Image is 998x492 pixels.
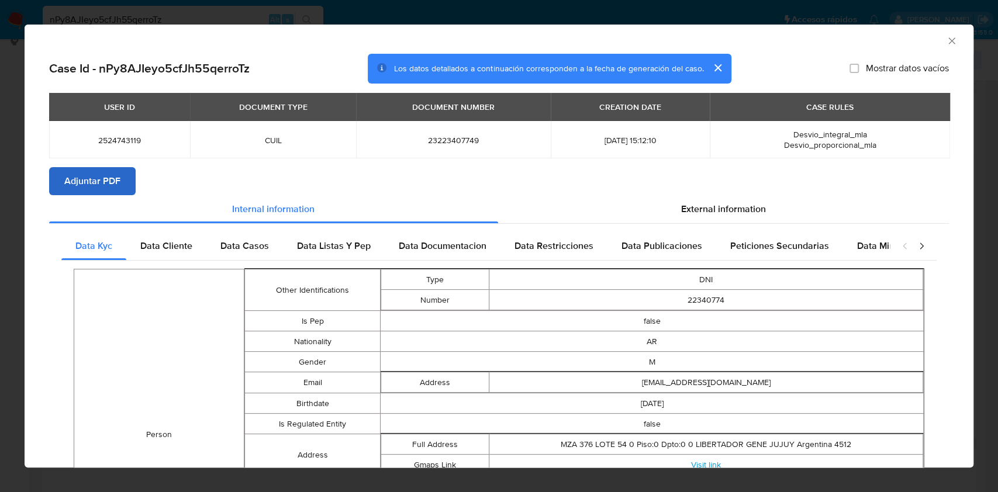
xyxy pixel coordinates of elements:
span: Data Publicaciones [621,239,702,252]
td: Email [244,372,380,393]
span: Internal information [232,202,315,216]
span: Desvio_proporcional_mla [784,139,876,151]
span: CUIL [204,135,343,145]
span: Data Restricciones [514,239,593,252]
td: Address [381,372,489,393]
td: Address [244,434,380,476]
span: Data Documentacion [399,239,486,252]
div: Detailed info [49,195,949,223]
span: 2524743119 [63,135,176,145]
td: MZA 376 LOTE 54 0 Piso:0 Dpto:0 0 LIBERTADOR GENE JUJUY Argentina 4512 [489,434,923,455]
td: false [381,414,924,434]
span: Desvio_integral_mla [793,129,867,140]
td: Full Address [381,434,489,455]
div: Detailed internal info [61,232,890,260]
td: Gender [244,352,380,372]
span: Data Casos [220,239,269,252]
span: Data Kyc [75,239,112,252]
span: Adjuntar PDF [64,168,120,194]
input: Mostrar datos vacíos [849,64,859,73]
td: Birthdate [244,393,380,414]
div: CASE RULES [799,97,861,117]
td: [DATE] [381,393,924,414]
span: 23223407749 [370,135,536,145]
td: AR [381,331,924,352]
div: closure-recommendation-modal [25,25,973,467]
td: Other Identifications [244,269,380,311]
h2: Case Id - nPy8AJIeyo5cfJh55qerroTz [49,61,250,76]
span: [DATE] 15:12:10 [565,135,696,145]
td: Type [381,269,489,290]
td: Is Regulated Entity [244,414,380,434]
td: Nationality [244,331,380,352]
td: false [381,311,924,331]
button: cerrar [703,54,731,82]
div: USER ID [97,97,142,117]
span: Data Listas Y Pep [297,239,371,252]
td: Is Pep [244,311,380,331]
span: Data Cliente [140,239,192,252]
a: Visit link [691,459,721,470]
button: Adjuntar PDF [49,167,136,195]
span: Data Minoridad [857,239,921,252]
div: CREATION DATE [592,97,668,117]
span: Peticiones Secundarias [730,239,829,252]
td: DNI [489,269,923,290]
button: Cerrar ventana [946,35,956,46]
td: Number [381,290,489,310]
td: 22340774 [489,290,923,310]
span: Mostrar datos vacíos [866,63,949,74]
div: DOCUMENT NUMBER [405,97,502,117]
div: DOCUMENT TYPE [232,97,315,117]
td: M [381,352,924,372]
span: Los datos detallados a continuación corresponden a la fecha de generación del caso. [394,63,703,74]
td: Gmaps Link [381,455,489,475]
td: [EMAIL_ADDRESS][DOMAIN_NAME] [489,372,923,393]
span: External information [681,202,766,216]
